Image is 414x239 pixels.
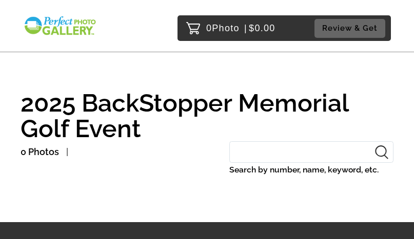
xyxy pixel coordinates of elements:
[314,19,385,38] button: Review & Get
[206,20,275,36] p: 0 $0.00
[23,15,97,36] img: Snapphound Logo
[21,90,393,141] h1: 2025 BackStopper Memorial Golf Event
[229,163,393,177] label: Search by number, name, keyword, etc.
[244,23,247,33] span: |
[314,19,388,38] a: Review & Get
[212,20,240,36] span: Photo
[21,144,59,160] p: 0 Photos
